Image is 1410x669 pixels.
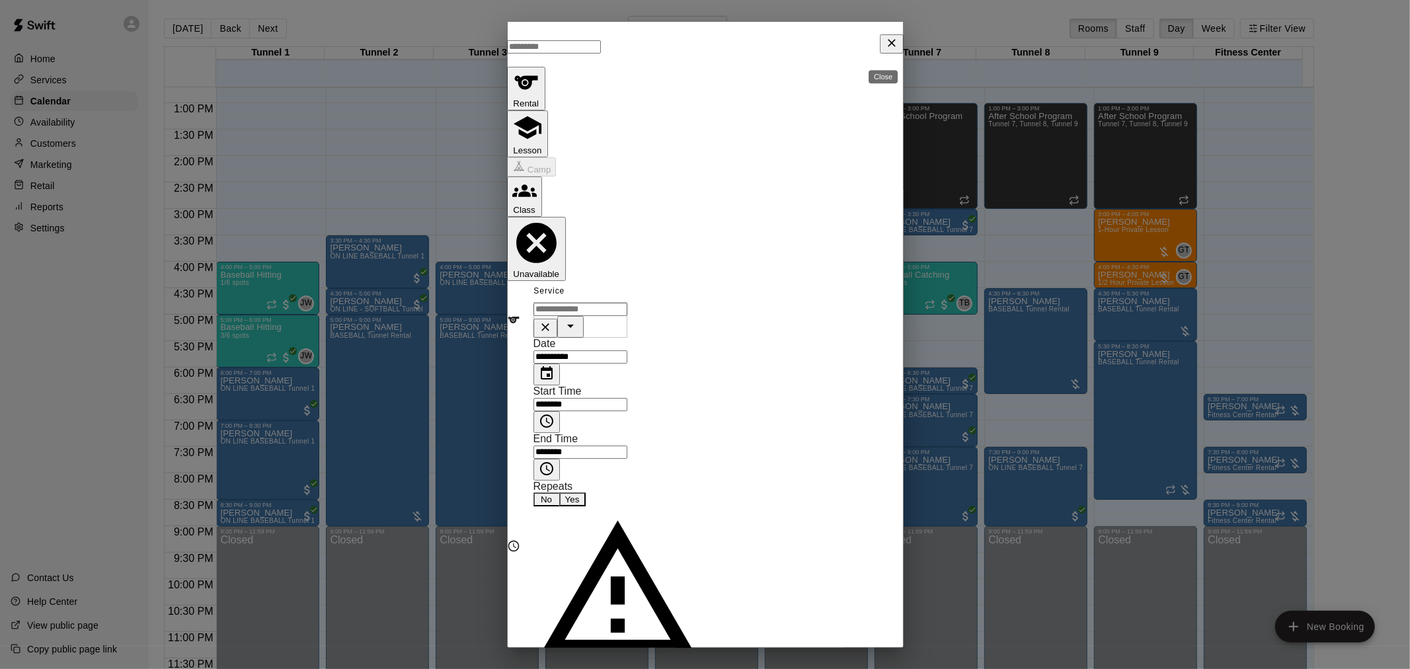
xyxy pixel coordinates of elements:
[507,110,549,157] button: Lesson
[507,313,520,327] svg: Service
[507,67,545,110] button: Rental
[507,163,557,175] span: Camps can only be created in the Services page
[533,338,556,349] span: Date
[533,286,565,295] span: Service
[507,177,542,217] button: Class
[507,539,520,553] svg: Timing
[533,492,560,506] button: No
[533,364,560,385] button: Choose date, selected date is Oct 15, 2025
[533,411,560,433] button: Choose time, selected time is 5:00 PM
[507,217,566,281] button: Unavailable
[533,481,573,492] span: Repeats
[869,70,898,83] div: Close
[880,34,904,54] button: Close
[533,385,582,397] span: Start Time
[557,316,584,338] button: Open
[559,492,586,506] button: Yes
[533,319,557,338] button: Clear
[533,433,578,444] span: End Time
[533,492,586,506] div: outlined button group
[507,157,557,177] button: Camp
[533,459,560,481] button: Choose time, selected time is 5:30 PM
